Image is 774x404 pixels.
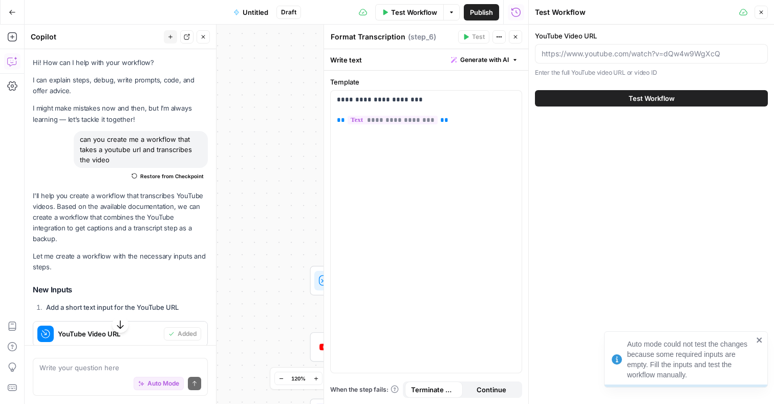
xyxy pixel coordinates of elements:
[756,336,763,344] button: close
[627,339,753,380] div: Auto mode could not test the changes because some required inputs are empty. Fill the inputs and ...
[33,284,208,297] h3: New Inputs
[164,327,201,341] button: Added
[281,8,296,17] span: Draft
[33,190,208,245] p: I'll help you create a workflow that transcribes YouTube videos. Based on the available documenta...
[243,7,268,17] span: Untitled
[310,200,501,229] div: WorkflowSet InputsInputs
[391,7,437,17] span: Test Workflow
[535,68,768,78] p: Enter the full YouTube video URL or video ID
[33,75,208,96] p: I can explain steps, debug, write prompts, code, and offer advice.
[330,77,522,87] label: Template
[375,4,443,20] button: Test Workflow
[291,374,306,382] span: 120%
[147,379,179,388] span: Auto Mode
[140,172,204,180] span: Restore from Checkpoint
[178,329,197,338] span: Added
[331,32,405,42] textarea: Format Transcription
[318,341,330,353] img: youtube-logo.webp
[458,30,489,44] button: Test
[33,57,208,68] p: Hi! How can I help with your workflow?
[411,385,457,395] span: Terminate Workflow
[408,32,436,42] span: ( step_6 )
[477,385,506,395] span: Continue
[460,55,509,65] span: Generate with AI
[46,303,179,311] strong: Add a short text input for the YouTube URL
[127,170,208,182] button: Restore from Checkpoint
[464,4,499,20] button: Publish
[629,93,675,103] span: Test Workflow
[330,385,399,394] a: When the step fails:
[463,381,521,398] button: Continue
[472,32,485,41] span: Test
[310,332,501,362] div: IntegrationGet YouTube CaptionsStep 2
[74,131,208,168] div: can you create me a workflow that takes a youtube url and transcribes the video
[470,7,493,17] span: Publish
[447,53,522,67] button: Generate with AI
[33,103,208,124] p: I might make mistakes now and then, but I’m always learning — let’s tackle it together!
[310,266,501,295] div: Run Code · PythonExtract YouTube Video IDStep 1
[58,329,160,339] span: YouTube Video URL
[324,49,528,70] div: Write text
[542,49,761,59] input: https://www.youtube.com/watch?v=dQw4w9WgXcQ
[33,251,208,272] p: Let me create a workflow with the necessary inputs and steps.
[535,31,768,41] label: YouTube Video URL
[535,90,768,107] button: Test Workflow
[227,4,274,20] button: Untitled
[31,32,161,42] div: Copilot
[134,377,184,390] button: Auto Mode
